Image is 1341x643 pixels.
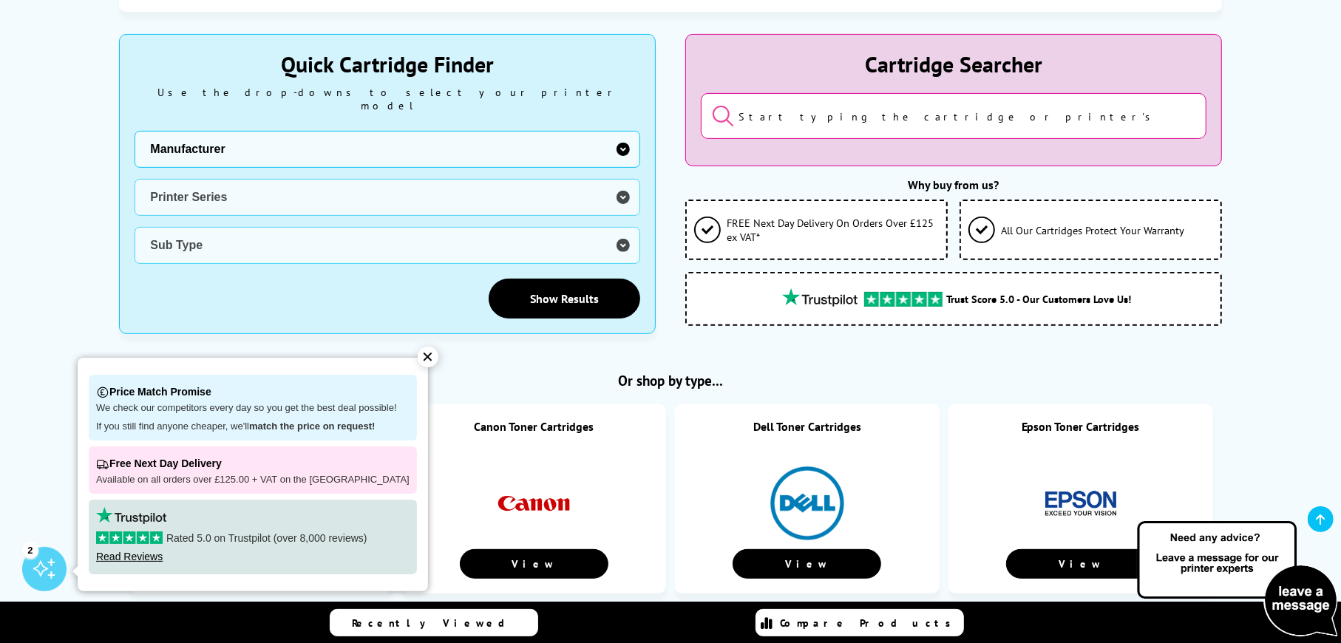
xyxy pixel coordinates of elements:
[135,50,640,78] div: Quick Cartridge Finder
[460,549,608,579] a: View
[22,542,38,558] div: 2
[96,507,166,524] img: trustpilot rating
[1134,519,1341,640] img: Open Live Chat window
[864,292,943,307] img: trustpilot rating
[685,177,1222,192] div: Why buy from us?
[119,371,1221,389] h2: Or shop by type...
[756,609,964,636] a: Compare Products
[96,531,410,545] p: Rated 5.0 on Trustpilot (over 8,000 reviews)
[1006,549,1155,579] a: View
[780,616,959,630] span: Compare Products
[489,279,640,319] a: Show Results
[135,86,640,112] div: Use the drop-downs to select your printer model
[96,531,163,544] img: stars-5.svg
[96,382,410,402] p: Price Match Promise
[727,216,939,244] span: FREE Next Day Delivery On Orders Over £125 ex VAT*
[753,419,861,434] a: Dell Toner Cartridges
[96,474,410,486] p: Available on all orders over £125.00 + VAT on the [GEOGRAPHIC_DATA]
[1022,419,1140,434] a: Epson Toner Cartridges
[497,466,571,540] img: Canon Toner Cartridges
[352,616,520,630] span: Recently Viewed
[96,421,410,433] p: If you still find anyone cheaper, we'll
[733,549,881,579] a: View
[1044,466,1118,540] img: Epson Toner Cartridges
[701,50,1206,78] div: Cartridge Searcher
[946,292,1131,306] span: Trust Score 5.0 - Our Customers Love Us!
[418,347,438,367] div: ✕
[96,402,410,415] p: We check our competitors every day so you get the best deal possible!
[1001,223,1184,237] span: All Our Cartridges Protect Your Warranty
[96,551,163,562] a: Read Reviews
[330,609,538,636] a: Recently Viewed
[96,454,410,474] p: Free Next Day Delivery
[770,466,844,540] img: Dell Toner Cartridges
[249,421,375,432] strong: match the price on request!
[474,419,594,434] a: Canon Toner Cartridges
[701,93,1206,139] input: Start typing the cartridge or printer's name...
[775,288,864,307] img: trustpilot rating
